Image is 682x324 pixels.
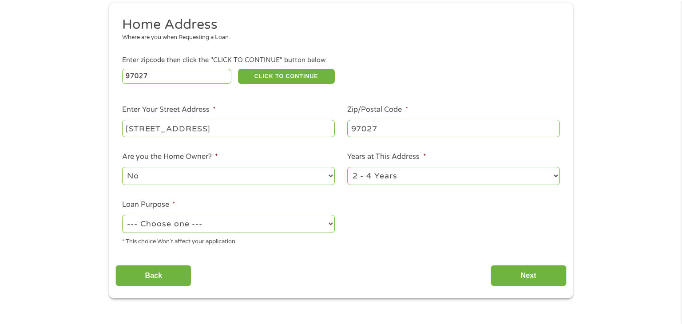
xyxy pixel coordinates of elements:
[122,105,216,115] label: Enter Your Street Address
[115,265,191,287] input: Back
[491,265,567,287] input: Next
[122,55,560,65] div: Enter zipcode then click the "CLICK TO CONTINUE" button below.
[122,16,554,34] h2: Home Address
[122,200,175,209] label: Loan Purpose
[122,69,232,84] input: Enter Zipcode (e.g 01510)
[122,234,335,246] div: * This choice Won’t affect your application
[347,105,408,115] label: Zip/Postal Code
[122,152,218,162] label: Are you the Home Owner?
[238,69,335,84] button: CLICK TO CONTINUE
[347,152,426,162] label: Years at This Address
[122,120,335,137] input: 1 Main Street
[122,33,554,42] div: Where are you when Requesting a Loan.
